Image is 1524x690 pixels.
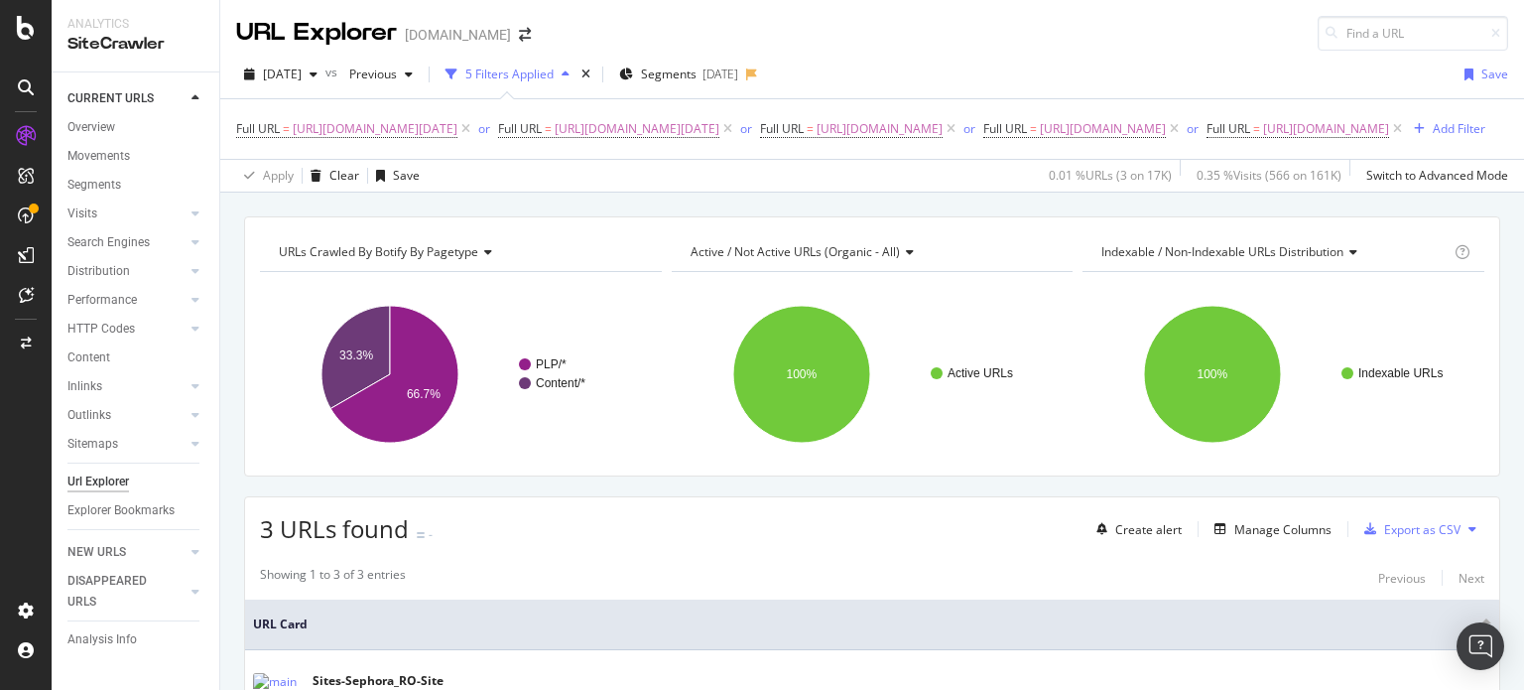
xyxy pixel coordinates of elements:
[67,33,203,56] div: SiteCrawler
[325,64,341,80] span: vs
[236,59,325,90] button: [DATE]
[67,290,137,311] div: Performance
[313,672,564,690] div: Sites-Sephora_RO-Site
[67,204,97,224] div: Visits
[1378,570,1426,587] div: Previous
[67,542,126,563] div: NEW URLS
[67,88,154,109] div: CURRENT URLS
[67,117,205,138] a: Overview
[1253,120,1260,137] span: =
[67,117,115,138] div: Overview
[393,167,420,184] div: Save
[536,357,567,371] text: PLP/*
[740,120,752,137] div: or
[339,348,373,362] text: 33.3%
[478,120,490,137] div: or
[67,146,205,167] a: Movements
[1206,517,1332,541] button: Manage Columns
[1457,59,1508,90] button: Save
[303,160,359,192] button: Clear
[236,120,280,137] span: Full URL
[1206,120,1250,137] span: Full URL
[368,160,420,192] button: Save
[67,347,110,368] div: Content
[341,59,421,90] button: Previous
[67,319,135,340] div: HTTP Codes
[67,261,186,282] a: Distribution
[1097,236,1451,268] h4: Indexable / Non-Indexable URLs Distribution
[1101,243,1343,260] span: Indexable / Non-Indexable URLs distribution
[67,542,186,563] a: NEW URLS
[67,500,175,521] div: Explorer Bookmarks
[67,175,121,196] div: Segments
[1187,120,1199,137] div: or
[67,405,186,426] a: Outlinks
[1366,167,1508,184] div: Switch to Advanced Mode
[329,167,359,184] div: Clear
[67,347,205,368] a: Content
[67,319,186,340] a: HTTP Codes
[1082,288,1479,461] svg: A chart.
[817,115,943,143] span: [URL][DOMAIN_NAME]
[983,120,1027,137] span: Full URL
[67,376,186,397] a: Inlinks
[263,66,302,82] span: 2025 Sep. 9th
[1459,570,1484,587] div: Next
[555,115,719,143] span: [URL][DOMAIN_NAME][DATE]
[67,88,186,109] a: CURRENT URLS
[1234,521,1332,538] div: Manage Columns
[67,434,186,455] a: Sitemaps
[283,120,290,137] span: =
[963,120,975,137] div: or
[1459,566,1484,590] button: Next
[67,472,129,492] div: Url Explorer
[1358,366,1443,380] text: Indexable URLs
[1088,513,1182,545] button: Create alert
[1378,566,1426,590] button: Previous
[260,566,406,590] div: Showing 1 to 3 of 3 entries
[236,160,294,192] button: Apply
[691,243,900,260] span: Active / Not Active URLs (organic - all)
[1263,115,1389,143] span: [URL][DOMAIN_NAME]
[760,120,804,137] span: Full URL
[67,629,205,650] a: Analysis Info
[1481,66,1508,82] div: Save
[740,119,752,138] button: or
[260,512,409,545] span: 3 URLs found
[67,232,186,253] a: Search Engines
[67,175,205,196] a: Segments
[1115,521,1182,538] div: Create alert
[1457,622,1504,670] div: Open Intercom Messenger
[260,288,657,461] svg: A chart.
[577,65,594,84] div: times
[498,120,542,137] span: Full URL
[1197,167,1341,184] div: 0.35 % Visits ( 566 on 161K )
[279,243,478,260] span: URLs Crawled By Botify By pagetype
[407,387,441,401] text: 66.7%
[1356,513,1460,545] button: Export as CSV
[1433,120,1485,137] div: Add Filter
[478,119,490,138] button: or
[67,571,186,613] a: DISAPPEARED URLS
[1406,117,1485,141] button: Add Filter
[465,66,554,82] div: 5 Filters Applied
[67,434,118,455] div: Sitemaps
[536,376,585,390] text: Content/*
[948,366,1013,380] text: Active URLs
[429,526,433,543] div: -
[519,28,531,42] div: arrow-right-arrow-left
[963,119,975,138] button: or
[67,261,130,282] div: Distribution
[67,16,203,33] div: Analytics
[67,146,130,167] div: Movements
[1049,167,1172,184] div: 0.01 % URLs ( 3 on 17K )
[67,500,205,521] a: Explorer Bookmarks
[807,120,814,137] span: =
[687,236,1056,268] h4: Active / Not Active URLs
[67,290,186,311] a: Performance
[341,66,397,82] span: Previous
[1318,16,1508,51] input: Find a URL
[236,16,397,50] div: URL Explorer
[702,66,738,82] div: [DATE]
